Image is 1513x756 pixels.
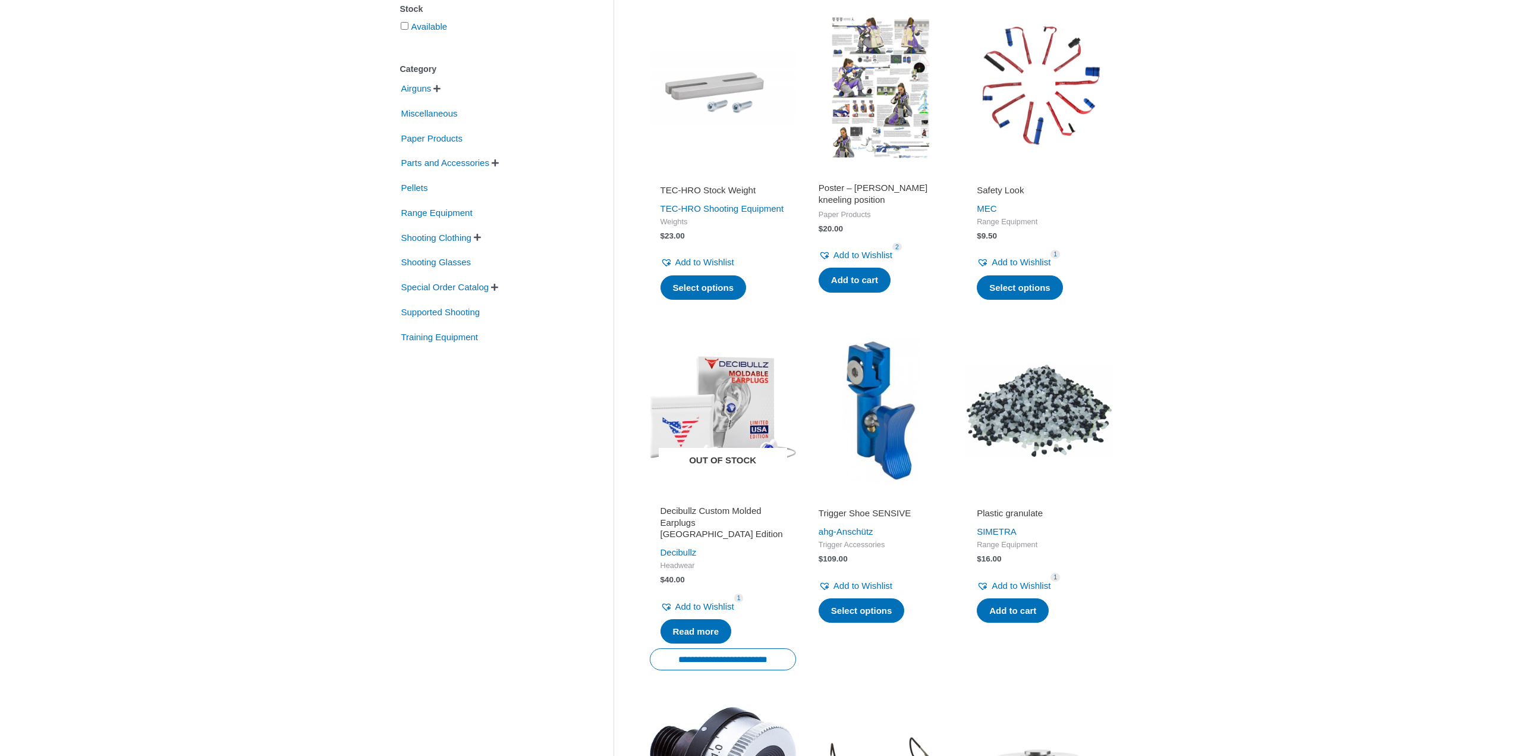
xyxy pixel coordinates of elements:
span: $ [977,231,982,240]
span: Trigger Accessories [819,540,943,550]
span: 2 [892,243,902,252]
iframe: Customer reviews powered by Trustpilot [660,491,785,505]
a: Special Order Catalog [400,281,490,291]
span: Shooting Glasses [400,252,473,272]
iframe: Customer reviews powered by Trustpilot [819,491,943,505]
span: $ [660,575,665,584]
a: Miscellaneous [400,108,459,118]
a: Pellets [400,182,429,192]
span: Add to Wishlist [675,257,734,267]
span: Range Equipment [977,540,1102,550]
span: Pellets [400,178,429,198]
iframe: Customer reviews powered by Trustpilot [977,168,1102,182]
a: MEC [977,203,996,214]
a: Training Equipment [400,331,480,341]
a: Add to Wishlist [819,578,892,594]
span: Training Equipment [400,327,480,347]
a: Out of stock [650,337,796,484]
iframe: Customer reviews powered by Trustpilot [977,491,1102,505]
bdi: 40.00 [660,575,685,584]
a: Paper Products [400,132,464,142]
img: Decibullz Custom Molded Earplugs USA Edition [650,337,796,484]
a: Select options for “Trigger Shoe SENSIVE” [819,598,905,623]
a: TEC-HRO Stock Weight [660,184,785,200]
a: ahg-Anschütz [819,526,873,537]
span: Special Order Catalog [400,277,490,297]
a: Add to cart: “Poster - Ivana Maksimovic kneeling position” [819,268,891,293]
span: Supported Shooting [400,302,482,322]
a: Select options for “TEC-HRO Stock Weight” [660,275,747,300]
span:  [474,233,481,241]
span: Shooting Clothing [400,228,473,248]
span: $ [660,231,665,240]
span: Headwear [660,561,785,571]
span: Range Equipment [977,217,1102,227]
a: Add to Wishlist [977,578,1050,594]
span: 1 [1050,250,1060,259]
a: Parts and Accessories [400,157,490,167]
img: Safety Look [966,14,1112,161]
span: Add to Wishlist [992,581,1050,591]
a: Add to Wishlist [819,247,892,263]
span: Add to Wishlist [833,250,892,260]
a: Add to Wishlist [660,254,734,271]
span: Out of stock [659,448,787,475]
div: Stock [400,1,578,18]
span: $ [819,224,823,233]
a: Trigger Shoe SENSIVE [819,507,943,523]
h2: Poster – [PERSON_NAME] kneeling position [819,182,943,205]
div: Category [400,61,578,78]
span: Paper Products [819,210,943,220]
span: Miscellaneous [400,103,459,124]
a: TEC-HRO Shooting Equipment [660,203,784,214]
h2: Decibullz Custom Molded Earplugs [GEOGRAPHIC_DATA] Edition [660,505,785,540]
a: Read more about “Decibullz Custom Molded Earplugs USA Edition” [660,619,732,644]
iframe: Customer reviews powered by Trustpilot [660,168,785,182]
h2: Plastic granulate [977,507,1102,519]
a: SIMETRA [977,526,1017,537]
a: Poster – [PERSON_NAME] kneeling position [819,182,943,210]
a: Airguns [400,83,433,93]
h2: Trigger Shoe SENSIVE [819,507,943,519]
img: TEC-HRO Stock Weight [650,14,796,161]
iframe: Customer reviews powered by Trustpilot [819,168,943,182]
span:  [492,159,499,167]
h2: TEC-HRO Stock Weight [660,184,785,196]
bdi: 16.00 [977,554,1001,563]
span: Parts and Accessories [400,153,490,173]
a: Add to cart: “Plastic granulate” [977,598,1049,623]
a: Select options for “Safety Look” [977,275,1063,300]
h2: Safety Look [977,184,1102,196]
a: Range Equipment [400,207,474,217]
span:  [491,283,498,291]
span: Range Equipment [400,203,474,223]
a: Decibullz [660,547,697,557]
span:  [433,84,441,93]
span: Paper Products [400,128,464,149]
bdi: 9.50 [977,231,997,240]
span: 1 [1050,573,1060,582]
a: Shooting Glasses [400,256,473,266]
a: Decibullz Custom Molded Earplugs [GEOGRAPHIC_DATA] Edition [660,505,785,544]
img: Plastic granulate [966,337,1112,484]
img: Trigger Shoe SENSIVE [808,337,954,484]
a: Add to Wishlist [660,598,734,615]
bdi: 23.00 [660,231,685,240]
span: 1 [734,594,744,603]
a: Safety Look [977,184,1102,200]
span: $ [819,554,823,563]
span: Add to Wishlist [675,601,734,611]
a: Add to Wishlist [977,254,1050,271]
a: Supported Shooting [400,306,482,316]
a: Shooting Clothing [400,231,473,241]
input: Available [401,22,408,30]
span: Add to Wishlist [833,581,892,591]
a: Plastic granulate [977,507,1102,523]
span: $ [977,554,982,563]
bdi: 109.00 [819,554,848,563]
span: Weights [660,217,785,227]
img: Poster - Ivana Maksimovic kneeling position [808,14,954,161]
a: Available [411,21,448,32]
bdi: 20.00 [819,224,843,233]
span: Add to Wishlist [992,257,1050,267]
